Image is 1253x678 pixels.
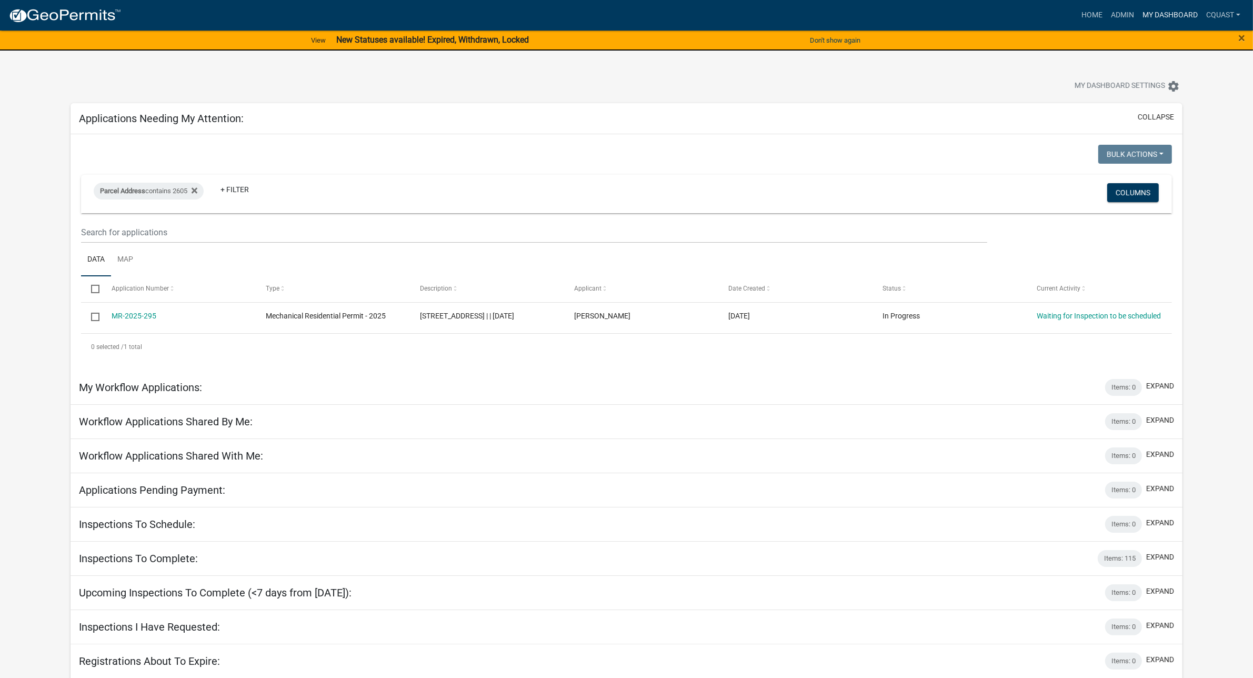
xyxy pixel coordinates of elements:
[1146,415,1174,426] button: expand
[81,334,1172,360] div: 1 total
[1202,5,1245,25] a: cquast
[81,222,987,243] input: Search for applications
[420,285,452,292] span: Description
[266,285,279,292] span: Type
[100,187,145,195] span: Parcel Address
[1146,552,1174,563] button: expand
[806,32,865,49] button: Don't show again
[574,312,630,320] span: Christy
[79,450,263,462] h5: Workflow Applications Shared With Me:
[266,312,386,320] span: Mechanical Residential Permit - 2025
[79,484,225,496] h5: Applications Pending Payment:
[1105,482,1142,498] div: Items: 0
[91,343,124,351] span: 0 selected /
[1105,379,1142,396] div: Items: 0
[112,312,156,320] a: MR-2025-295
[1146,620,1174,631] button: expand
[728,312,750,320] span: 08/05/2025
[564,276,718,302] datatable-header-cell: Applicant
[873,276,1027,302] datatable-header-cell: Status
[79,415,253,428] h5: Workflow Applications Shared By Me:
[79,381,202,394] h5: My Workflow Applications:
[1105,584,1142,601] div: Items: 0
[1105,653,1142,670] div: Items: 0
[1098,550,1142,567] div: Items: 115
[307,32,330,49] a: View
[1146,449,1174,460] button: expand
[1075,80,1165,93] span: My Dashboard Settings
[79,655,220,667] h5: Registrations About To Expire:
[883,285,901,292] span: Status
[1146,517,1174,529] button: expand
[1077,5,1107,25] a: Home
[71,134,1182,371] div: collapse
[1107,5,1138,25] a: Admin
[1167,80,1180,93] i: settings
[101,276,255,302] datatable-header-cell: Application Number
[1138,5,1202,25] a: My Dashboard
[81,243,111,277] a: Data
[1105,619,1142,635] div: Items: 0
[212,180,257,199] a: + Filter
[728,285,765,292] span: Date Created
[1066,76,1188,96] button: My Dashboard Settingssettings
[1105,516,1142,533] div: Items: 0
[1146,483,1174,494] button: expand
[256,276,410,302] datatable-header-cell: Type
[79,621,220,633] h5: Inspections I Have Requested:
[81,276,101,302] datatable-header-cell: Select
[1105,447,1142,464] div: Items: 0
[1146,654,1174,665] button: expand
[111,243,139,277] a: Map
[883,312,920,320] span: In Progress
[1238,32,1245,44] button: Close
[79,552,198,565] h5: Inspections To Complete:
[1098,145,1172,164] button: Bulk Actions
[79,586,352,599] h5: Upcoming Inspections To Complete (<7 days from [DATE]):
[79,518,195,531] h5: Inspections To Schedule:
[1146,381,1174,392] button: expand
[112,285,169,292] span: Application Number
[94,183,204,200] div: contains 2605
[336,35,529,45] strong: New Statuses available! Expired, Withdrawn, Locked
[1238,31,1245,45] span: ×
[410,276,564,302] datatable-header-cell: Description
[1027,276,1181,302] datatable-header-cell: Current Activity
[718,276,873,302] datatable-header-cell: Date Created
[1037,285,1080,292] span: Current Activity
[1138,112,1174,123] button: collapse
[79,112,244,125] h5: Applications Needing My Attention:
[1107,183,1159,202] button: Columns
[1037,312,1161,320] a: Waiting for Inspection to be scheduled
[420,312,514,320] span: 2605 HIGHLAND AVE N | | 08/08/2025
[1146,586,1174,597] button: expand
[1105,413,1142,430] div: Items: 0
[574,285,602,292] span: Applicant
